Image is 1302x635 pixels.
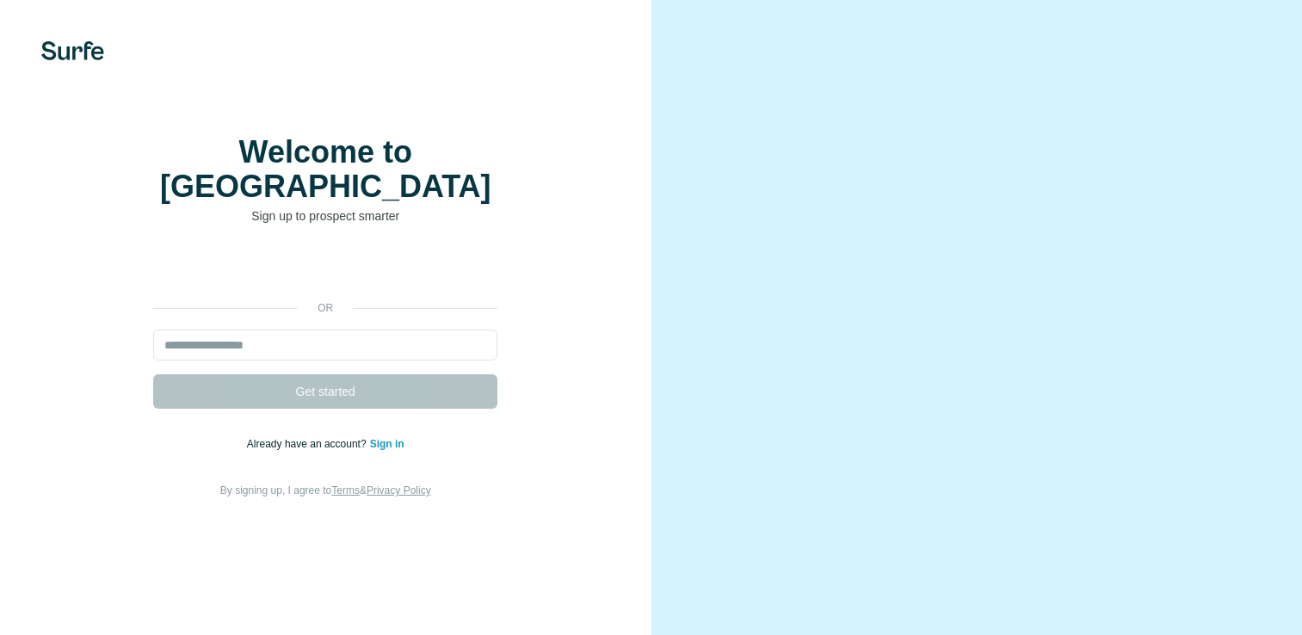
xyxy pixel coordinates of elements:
[247,438,370,450] span: Already have an account?
[41,41,104,60] img: Surfe's logo
[367,484,431,496] a: Privacy Policy
[948,17,1285,249] iframe: Dialoogvenster Inloggen met Google
[153,207,497,225] p: Sign up to prospect smarter
[298,300,353,316] p: or
[220,484,431,496] span: By signing up, I agree to &
[370,438,404,450] a: Sign in
[331,484,360,496] a: Terms
[153,135,497,204] h1: Welcome to [GEOGRAPHIC_DATA]
[145,250,506,288] iframe: Knop Inloggen met Google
